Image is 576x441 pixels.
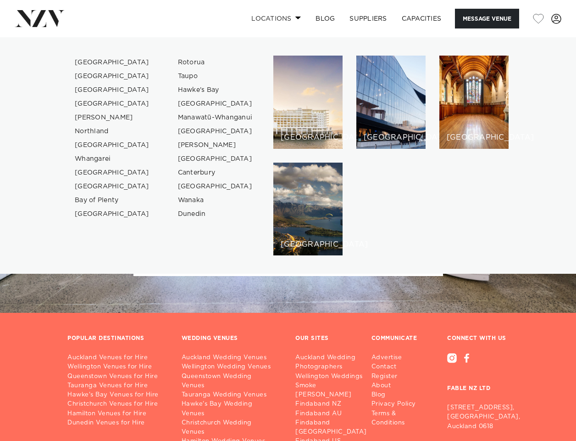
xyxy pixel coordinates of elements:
a: Capacities [394,9,449,28]
a: Northland [67,124,157,138]
h3: POPULAR DESTINATIONS [67,335,144,342]
a: Advertise [371,353,433,362]
h6: [GEOGRAPHIC_DATA] [281,134,335,141]
a: Manawatū-Whanganui [171,111,260,124]
a: Queenstown venues [GEOGRAPHIC_DATA] [273,163,343,256]
a: About [371,381,433,390]
a: Wanaka [171,193,260,207]
a: Hawke's Bay [171,83,260,97]
a: Christchurch Wedding Venues [182,418,281,437]
a: Privacy Policy [371,400,433,409]
a: SUPPLIERS [342,9,394,28]
a: Wellington venues [GEOGRAPHIC_DATA] [356,56,426,149]
a: Hamilton Venues for Hire [67,409,167,418]
a: Wellington Venues for Hire [67,362,167,372]
a: Tauranga Wedding Venues [182,390,281,400]
a: Wellington Weddings [295,372,374,381]
a: Hawke's Bay Wedding Venues [182,400,281,418]
a: [PERSON_NAME] [67,111,157,124]
a: Findaband AU [295,409,374,418]
a: [GEOGRAPHIC_DATA] [171,97,260,111]
a: Findaband [GEOGRAPHIC_DATA] [295,418,374,437]
a: Rotorua [171,56,260,69]
a: Canterbury [171,166,260,180]
a: [GEOGRAPHIC_DATA] [171,180,260,193]
a: [GEOGRAPHIC_DATA] [67,138,157,152]
a: [GEOGRAPHIC_DATA] [67,56,157,69]
img: nzv-logo.png [15,10,65,27]
button: Message Venue [455,9,519,28]
h3: COMMUNICATE [371,335,417,342]
a: [GEOGRAPHIC_DATA] [67,180,157,193]
a: [GEOGRAPHIC_DATA] [67,207,157,221]
p: [STREET_ADDRESS], [GEOGRAPHIC_DATA], Auckland 0618 [447,403,509,431]
a: Tauranga Venues for Hire [67,381,167,390]
a: Christchurch venues [GEOGRAPHIC_DATA] [439,56,509,149]
a: [PERSON_NAME] [171,138,260,152]
a: Smoke [295,381,374,390]
a: Wellington Wedding Venues [182,362,281,372]
a: Queenstown Wedding Venues [182,372,281,390]
a: Terms & Conditions [371,409,433,428]
a: Findaband NZ [295,400,374,409]
h6: [GEOGRAPHIC_DATA] [364,134,418,141]
a: [GEOGRAPHIC_DATA] [67,83,157,97]
a: Register [371,372,433,381]
a: Dunedin Venues for Hire [67,418,167,428]
a: [GEOGRAPHIC_DATA] [171,152,260,166]
a: Hawke's Bay Venues for Hire [67,390,167,400]
a: Whangarei [67,152,157,166]
h3: FABLE NZ LTD [447,363,509,400]
h3: WEDDING VENUES [182,335,238,342]
a: Taupo [171,69,260,83]
a: Auckland Venues for Hire [67,353,167,362]
a: [GEOGRAPHIC_DATA] [171,124,260,138]
a: Dunedin [171,207,260,221]
h6: [GEOGRAPHIC_DATA] [447,134,501,141]
a: Contact [371,362,433,372]
a: [GEOGRAPHIC_DATA] [67,166,157,180]
a: Queenstown Venues for Hire [67,372,167,381]
a: Locations [244,9,308,28]
a: [GEOGRAPHIC_DATA] [67,69,157,83]
a: Christchurch Venues for Hire [67,400,167,409]
a: BLOG [308,9,342,28]
h3: OUR SITES [295,335,329,342]
a: Auckland venues [GEOGRAPHIC_DATA] [273,56,343,149]
a: Bay of Plenty [67,193,157,207]
a: Auckland Wedding Venues [182,353,281,362]
h6: [GEOGRAPHIC_DATA] [281,241,335,249]
a: Blog [371,390,433,400]
a: Auckland Wedding Photographers [295,353,374,372]
a: [GEOGRAPHIC_DATA] [67,97,157,111]
h3: CONNECT WITH US [447,335,509,342]
a: [PERSON_NAME] [295,390,374,400]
